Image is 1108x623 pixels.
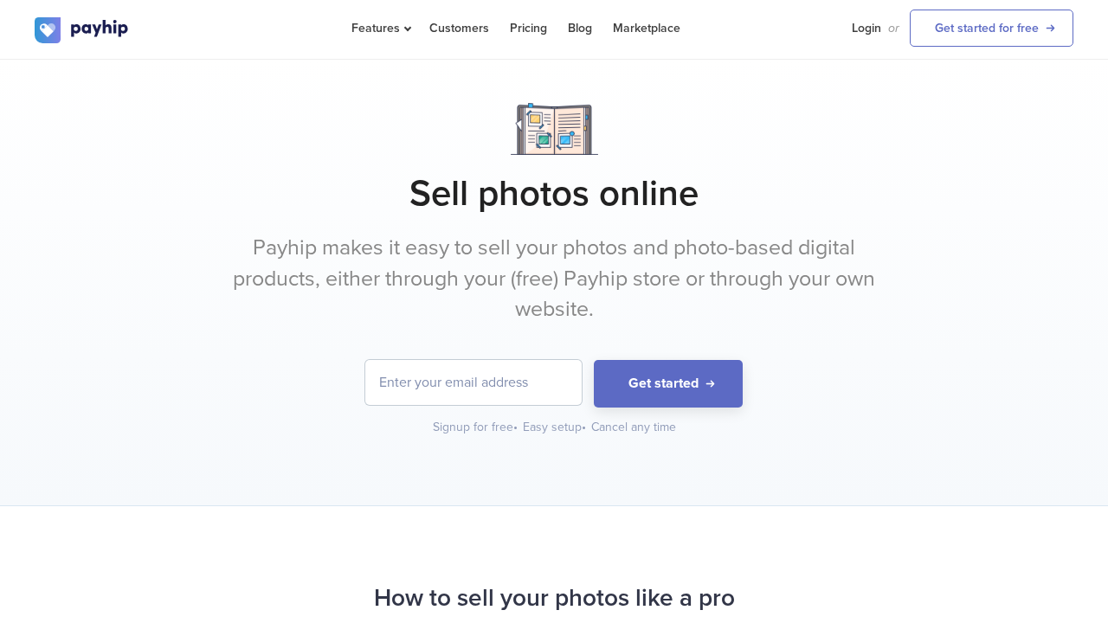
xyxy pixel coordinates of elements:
span: • [582,420,586,434]
button: Get started [594,360,743,408]
a: Get started for free [910,10,1073,47]
img: logo.svg [35,17,130,43]
span: Features [351,21,409,35]
div: Cancel any time [591,419,676,436]
span: • [513,420,518,434]
p: Payhip makes it easy to sell your photos and photo-based digital products, either through your (f... [229,233,879,325]
h1: Sell photos online [35,172,1073,215]
div: Signup for free [433,419,519,436]
h2: How to sell your photos like a pro [35,575,1073,621]
img: Notebook.png [511,103,598,155]
input: Enter your email address [365,360,582,405]
div: Easy setup [523,419,588,436]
